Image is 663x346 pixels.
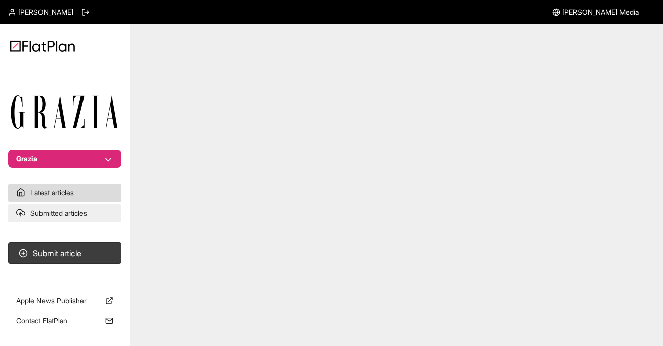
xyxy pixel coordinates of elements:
img: Logo [10,40,75,52]
button: Submit article [8,242,121,264]
a: Contact FlatPlan [8,312,121,330]
a: Apple News Publisher [8,291,121,310]
img: Publication Logo [10,95,119,129]
a: Submitted articles [8,204,121,222]
a: Latest articles [8,184,121,202]
span: [PERSON_NAME] [18,7,73,17]
button: Grazia [8,150,121,168]
span: [PERSON_NAME] Media [562,7,639,17]
a: [PERSON_NAME] [8,7,73,17]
